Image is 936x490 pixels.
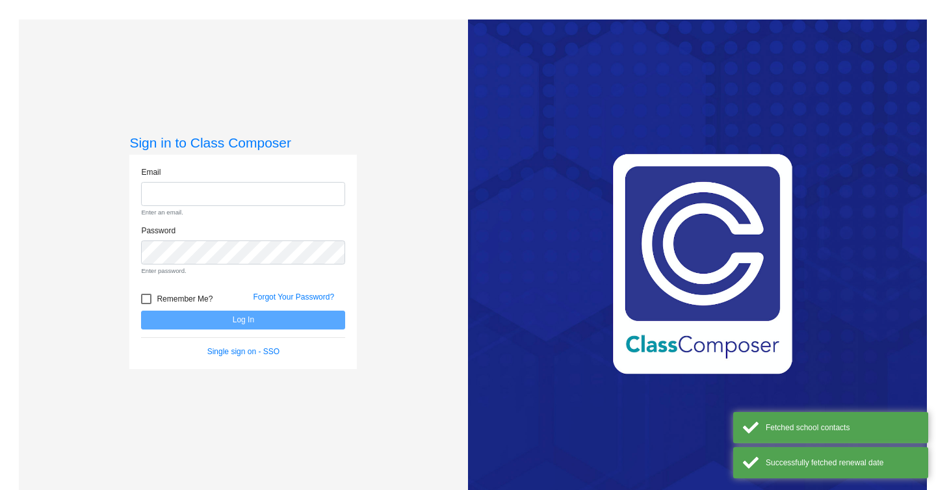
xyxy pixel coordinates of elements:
div: Fetched school contacts [766,422,918,433]
small: Enter password. [141,266,345,276]
small: Enter an email. [141,208,345,217]
a: Forgot Your Password? [253,292,334,302]
button: Log In [141,311,345,329]
label: Email [141,166,161,178]
div: Successfully fetched renewal date [766,457,918,469]
label: Password [141,225,175,237]
a: Single sign on - SSO [207,347,279,356]
span: Remember Me? [157,291,213,307]
h3: Sign in to Class Composer [129,135,357,151]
